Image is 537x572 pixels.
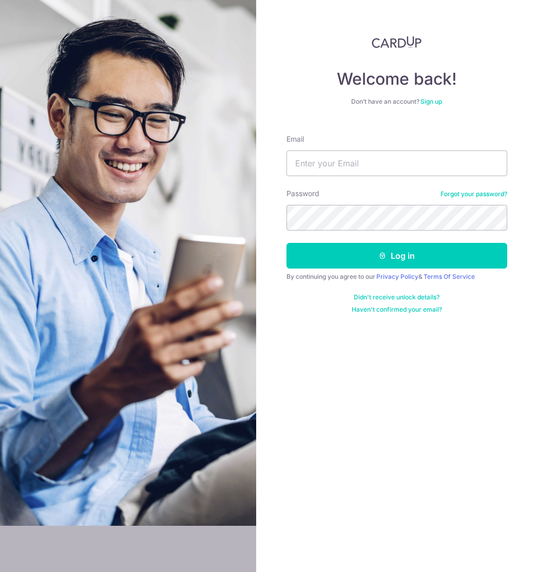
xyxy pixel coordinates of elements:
h4: Welcome back! [286,69,507,89]
input: Enter your Email [286,150,507,176]
label: Email [286,134,304,144]
label: Password [286,188,319,199]
a: Sign up [420,98,442,105]
a: Haven't confirmed your email? [352,306,442,314]
div: Don’t have an account? [286,98,507,106]
a: Forgot your password? [440,190,507,198]
a: Privacy Policy [376,273,418,280]
a: Terms Of Service [424,273,475,280]
a: Didn't receive unlock details? [354,293,439,301]
img: CardUp Logo [372,36,422,48]
div: By continuing you agree to our & [286,273,507,281]
button: Log in [286,243,507,269]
